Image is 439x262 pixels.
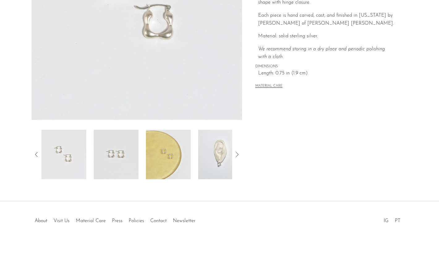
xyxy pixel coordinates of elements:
a: Press [112,218,122,223]
a: About [35,218,47,223]
span: DIMENSIONS [255,64,394,70]
a: IG [384,218,389,223]
p: Material: solid sterling silver. [258,32,394,40]
img: Owen Earrings [41,130,86,179]
a: PT [395,218,400,223]
button: MATERIAL CARE [255,84,283,89]
a: Visit Us [53,218,70,223]
img: Owen Earrings [94,130,139,179]
a: Material Care [76,218,106,223]
a: Contact [150,218,167,223]
ul: Quick links [32,213,198,225]
a: Policies [129,218,144,223]
span: Length: 0.75 in (1.9 cm) [258,70,394,78]
p: Each piece is hand carved, cast, and finished in [US_STATE] by [PERSON_NAME] of [PERSON_NAME] [PE... [258,12,394,27]
img: Owen Earrings [146,130,191,179]
img: Owen Earrings [198,130,243,179]
ul: Social Medias [381,213,403,225]
i: We recommend storing in a dry place and periodic polishing with a cloth. [258,47,385,60]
